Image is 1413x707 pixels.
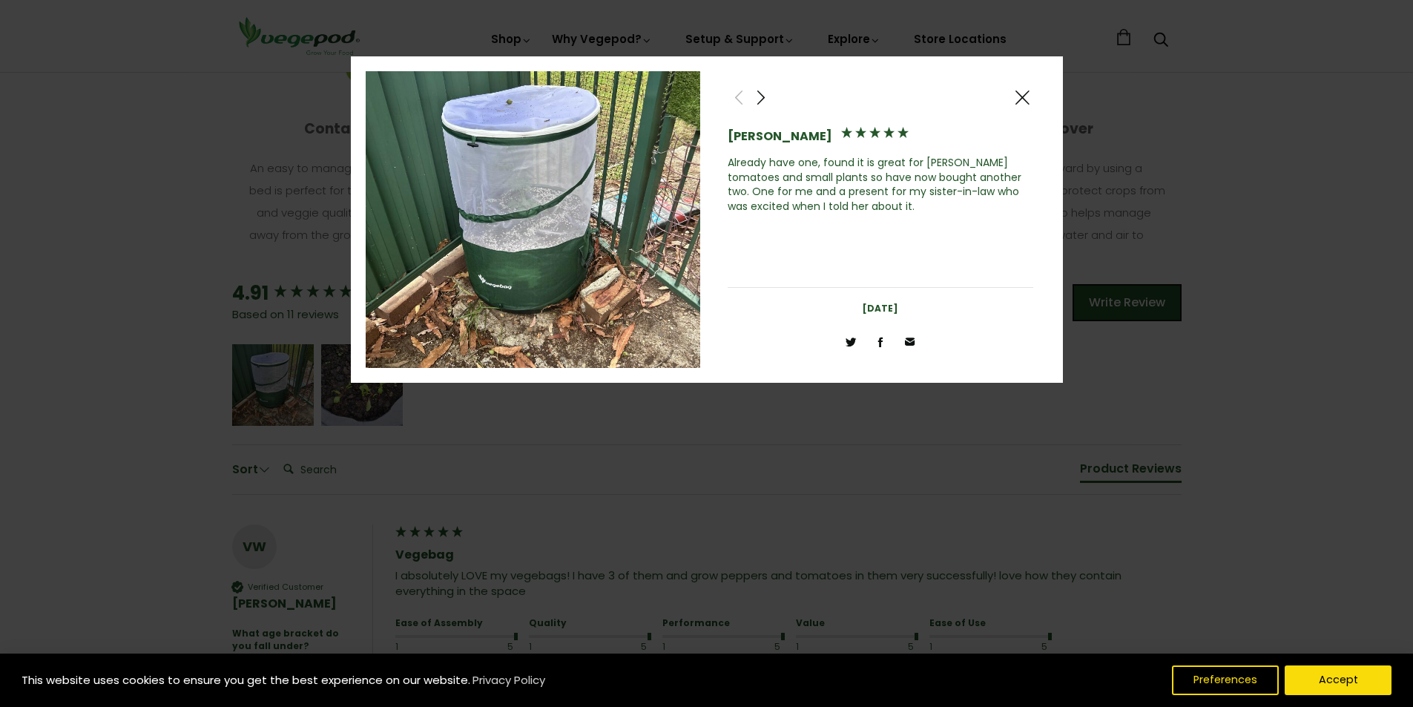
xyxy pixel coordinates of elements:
[899,330,921,352] a: Share Review via Email
[869,330,892,352] div: Share Review on Facebook
[728,86,750,108] div: Previous Review
[728,128,832,145] div: [PERSON_NAME]
[366,71,701,368] img: Review Image - Vegebag
[22,672,470,688] span: This website uses cookies to ensure you get the best experience on our website.
[728,156,1033,214] div: Already have one, found it is great for [PERSON_NAME] tomatoes and small plants so have now bough...
[728,303,1033,315] div: [DATE]
[840,125,910,144] div: 5 star rating
[470,667,547,694] a: Privacy Policy (opens in a new tab)
[1285,665,1391,695] button: Accept
[1011,86,1033,108] div: Close
[1172,665,1279,695] button: Preferences
[750,86,772,108] div: Next Review
[840,330,862,352] div: Share Review on Twitter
